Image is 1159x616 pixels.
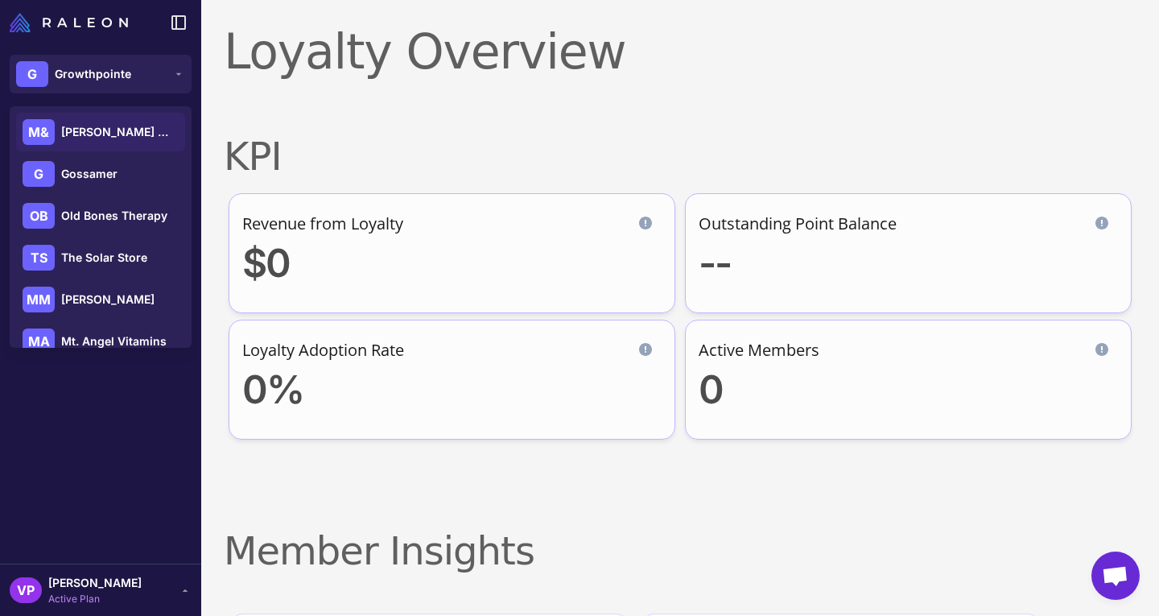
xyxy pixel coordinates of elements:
span: $0 [242,239,289,287]
div: MA [23,329,55,354]
div: Open chat [1091,552,1140,600]
span: 0 [699,366,723,413]
a: Manage Brands [6,110,195,143]
span: Active Plan [48,592,142,606]
button: GGrowthpointe [10,55,192,93]
h2: Member Insights [224,527,1136,575]
span: Old Bones Therapy [61,207,167,225]
div: Active Members [699,339,819,361]
span: -- [699,239,730,287]
div: Outstanding Point Balance [699,213,897,234]
div: VP [10,577,42,603]
img: Raleon Logo [10,13,128,32]
span: [PERSON_NAME] [48,574,142,592]
div: MM [23,287,55,312]
div: OB [23,203,55,229]
span: [PERSON_NAME] & [PERSON_NAME] [61,123,174,141]
h1: Loyalty Overview [224,23,1136,81]
div: G [23,161,55,187]
div: TS [23,245,55,271]
span: Mt. Angel Vitamins [61,333,167,350]
a: Raleon Logo [10,13,134,32]
span: 0% [242,366,303,413]
h2: KPI [224,132,1136,180]
div: Loyalty Adoption Rate [242,339,404,361]
span: Growthpointe [55,65,131,83]
span: [PERSON_NAME] [61,291,155,308]
div: M& [23,119,55,145]
div: G [16,61,48,87]
span: The Solar Store [61,249,147,267]
span: Gossamer [61,165,118,183]
div: Revenue from Loyalty [242,213,403,234]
